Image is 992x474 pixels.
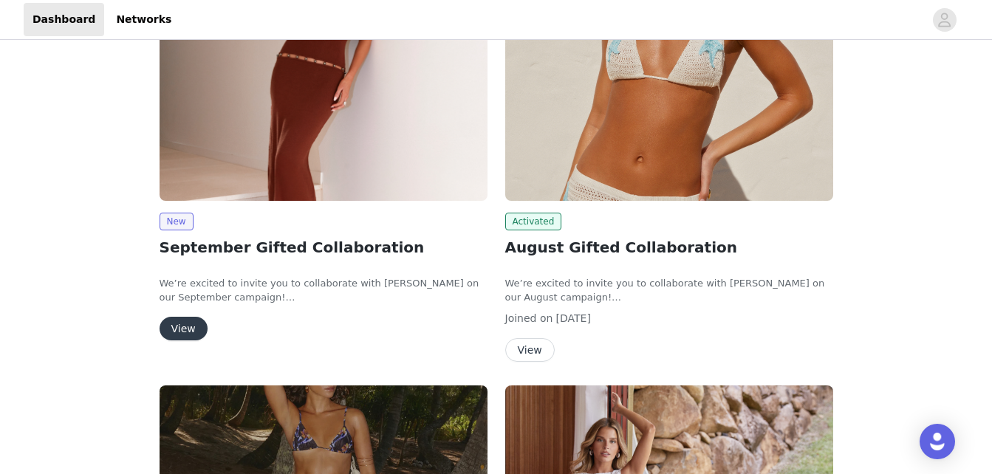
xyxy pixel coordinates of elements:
[505,338,555,362] button: View
[505,345,555,356] a: View
[160,213,194,230] span: New
[937,8,951,32] div: avatar
[160,276,488,305] p: We’re excited to invite you to collaborate with [PERSON_NAME] on our September campaign!
[160,236,488,258] h2: September Gifted Collaboration
[107,3,180,36] a: Networks
[505,236,833,258] h2: August Gifted Collaboration
[556,312,591,324] span: [DATE]
[160,317,208,340] button: View
[24,3,104,36] a: Dashboard
[920,424,955,459] div: Open Intercom Messenger
[505,213,562,230] span: Activated
[505,276,833,305] p: We’re excited to invite you to collaborate with [PERSON_NAME] on our August campaign!
[505,312,553,324] span: Joined on
[160,323,208,334] a: View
